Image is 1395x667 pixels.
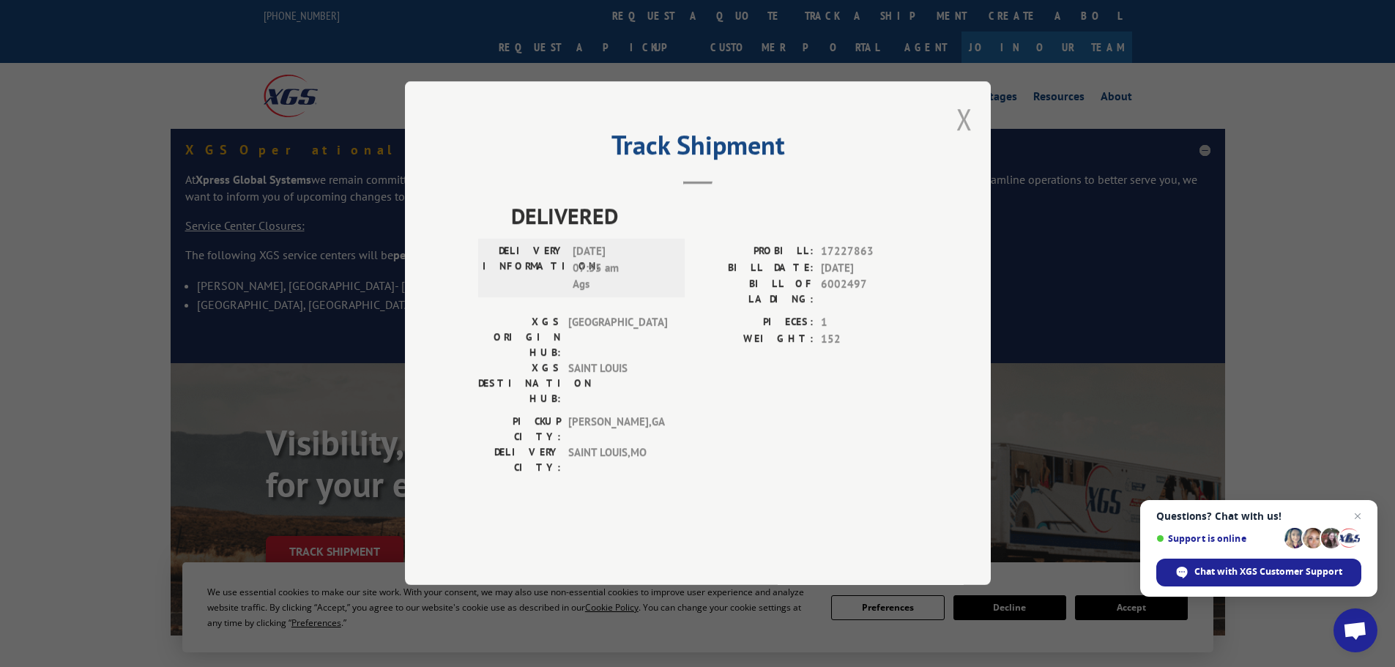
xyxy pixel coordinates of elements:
[478,414,561,445] label: PICKUP CITY:
[821,277,918,308] span: 6002497
[698,315,814,332] label: PIECES:
[568,414,667,445] span: [PERSON_NAME] , GA
[568,445,667,476] span: SAINT LOUIS , MO
[478,315,561,361] label: XGS ORIGIN HUB:
[698,331,814,348] label: WEIGHT:
[698,244,814,261] label: PROBILL:
[821,331,918,348] span: 152
[573,244,672,294] span: [DATE] 07:55 am Ags
[568,315,667,361] span: [GEOGRAPHIC_DATA]
[698,277,814,308] label: BILL OF LADING:
[821,244,918,261] span: 17227863
[511,200,918,233] span: DELIVERED
[1333,608,1377,652] a: Open chat
[821,260,918,277] span: [DATE]
[478,445,561,476] label: DELIVERY CITY:
[1194,565,1342,578] span: Chat with XGS Customer Support
[478,135,918,163] h2: Track Shipment
[698,260,814,277] label: BILL DATE:
[568,361,667,407] span: SAINT LOUIS
[956,100,972,138] button: Close modal
[478,361,561,407] label: XGS DESTINATION HUB:
[1156,559,1361,586] span: Chat with XGS Customer Support
[1156,533,1279,544] span: Support is online
[821,315,918,332] span: 1
[483,244,565,294] label: DELIVERY INFORMATION:
[1156,510,1361,522] span: Questions? Chat with us!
